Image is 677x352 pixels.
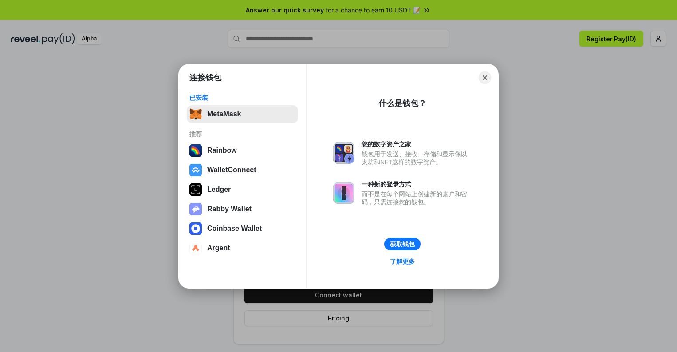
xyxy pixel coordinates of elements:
button: MetaMask [187,105,298,123]
div: 了解更多 [390,257,415,265]
div: 获取钱包 [390,240,415,248]
div: 已安装 [189,94,295,102]
button: Argent [187,239,298,257]
img: svg+xml,%3Csvg%20xmlns%3D%22http%3A%2F%2Fwww.w3.org%2F2000%2Fsvg%22%20width%3D%2228%22%20height%3... [189,183,202,196]
div: Argent [207,244,230,252]
button: Coinbase Wallet [187,220,298,237]
div: 您的数字资产之家 [362,140,472,148]
h1: 连接钱包 [189,72,221,83]
button: Rainbow [187,142,298,159]
button: WalletConnect [187,161,298,179]
button: Rabby Wallet [187,200,298,218]
img: svg+xml,%3Csvg%20xmlns%3D%22http%3A%2F%2Fwww.w3.org%2F2000%2Fsvg%22%20fill%3D%22none%22%20viewBox... [333,142,354,164]
div: Rabby Wallet [207,205,252,213]
img: svg+xml,%3Csvg%20fill%3D%22none%22%20height%3D%2233%22%20viewBox%3D%220%200%2035%2033%22%20width%... [189,108,202,120]
button: Close [479,71,491,84]
div: 什么是钱包？ [378,98,426,109]
button: Ledger [187,181,298,198]
div: Coinbase Wallet [207,225,262,233]
img: svg+xml,%3Csvg%20xmlns%3D%22http%3A%2F%2Fwww.w3.org%2F2000%2Fsvg%22%20fill%3D%22none%22%20viewBox... [189,203,202,215]
img: svg+xml,%3Csvg%20width%3D%22120%22%20height%3D%22120%22%20viewBox%3D%220%200%20120%20120%22%20fil... [189,144,202,157]
div: 推荐 [189,130,295,138]
div: 而不是在每个网站上创建新的账户和密码，只需连接您的钱包。 [362,190,472,206]
div: 一种新的登录方式 [362,180,472,188]
button: 获取钱包 [384,238,421,250]
div: 钱包用于发送、接收、存储和显示像以太坊和NFT这样的数字资产。 [362,150,472,166]
img: svg+xml,%3Csvg%20width%3D%2228%22%20height%3D%2228%22%20viewBox%3D%220%200%2028%2028%22%20fill%3D... [189,222,202,235]
div: Rainbow [207,146,237,154]
div: WalletConnect [207,166,256,174]
img: svg+xml,%3Csvg%20xmlns%3D%22http%3A%2F%2Fwww.w3.org%2F2000%2Fsvg%22%20fill%3D%22none%22%20viewBox... [333,182,354,204]
img: svg+xml,%3Csvg%20width%3D%2228%22%20height%3D%2228%22%20viewBox%3D%220%200%2028%2028%22%20fill%3D... [189,164,202,176]
div: Ledger [207,186,231,194]
a: 了解更多 [385,256,420,267]
div: MetaMask [207,110,241,118]
img: svg+xml,%3Csvg%20width%3D%2228%22%20height%3D%2228%22%20viewBox%3D%220%200%2028%2028%22%20fill%3D... [189,242,202,254]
